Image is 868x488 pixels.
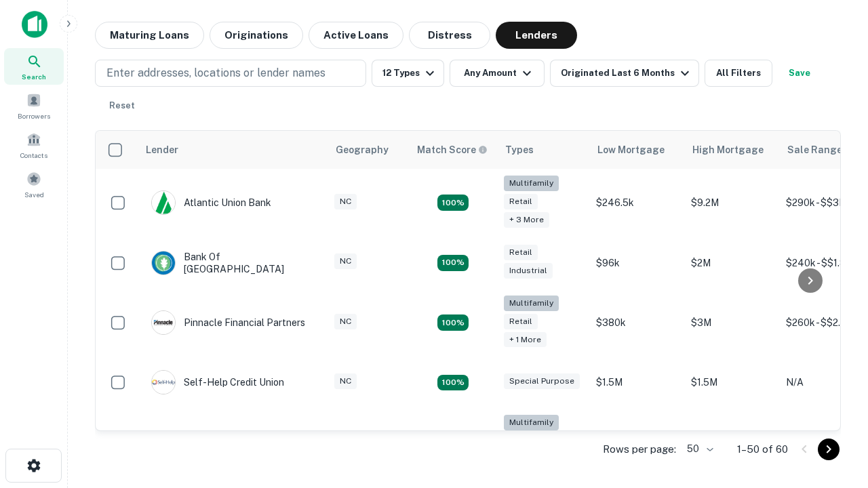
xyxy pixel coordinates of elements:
[151,251,314,275] div: Bank Of [GEOGRAPHIC_DATA]
[22,71,46,82] span: Search
[334,314,357,329] div: NC
[505,142,534,158] div: Types
[504,194,538,209] div: Retail
[450,60,545,87] button: Any Amount
[328,131,409,169] th: Geography
[417,142,485,157] h6: Match Score
[151,430,261,455] div: The Fidelity Bank
[437,375,469,391] div: Matching Properties: 11, hasApolloMatch: undefined
[705,60,772,87] button: All Filters
[497,131,589,169] th: Types
[151,190,271,215] div: Atlantic Union Bank
[417,142,488,157] div: Capitalize uses an advanced AI algorithm to match your search with the best lender. The match sco...
[4,48,64,85] a: Search
[504,373,580,389] div: Special Purpose
[684,289,779,357] td: $3M
[504,296,559,311] div: Multifamily
[18,110,50,121] span: Borrowers
[684,357,779,408] td: $1.5M
[24,189,44,200] span: Saved
[692,142,764,158] div: High Mortgage
[210,22,303,49] button: Originations
[152,191,175,214] img: picture
[504,314,538,329] div: Retail
[800,336,868,401] iframe: Chat Widget
[504,245,538,260] div: Retail
[504,176,559,191] div: Multifamily
[684,169,779,237] td: $9.2M
[4,87,64,124] a: Borrowers
[334,373,357,389] div: NC
[437,255,469,271] div: Matching Properties: 15, hasApolloMatch: undefined
[309,22,403,49] button: Active Loans
[561,65,693,81] div: Originated Last 6 Months
[589,131,684,169] th: Low Mortgage
[336,142,389,158] div: Geography
[504,212,549,228] div: + 3 more
[22,11,47,38] img: capitalize-icon.png
[818,439,840,460] button: Go to next page
[372,60,444,87] button: 12 Types
[787,142,842,158] div: Sale Range
[334,194,357,209] div: NC
[95,22,204,49] button: Maturing Loans
[496,22,577,49] button: Lenders
[737,441,788,457] p: 1–50 of 60
[151,310,305,335] div: Pinnacle Financial Partners
[106,65,325,81] p: Enter addresses, locations or lender names
[152,371,175,394] img: picture
[138,131,328,169] th: Lender
[409,131,497,169] th: Capitalize uses an advanced AI algorithm to match your search with the best lender. The match sco...
[504,263,553,279] div: Industrial
[100,92,144,119] button: Reset
[152,251,175,274] img: picture
[682,439,715,459] div: 50
[334,253,357,269] div: NC
[589,408,684,476] td: $246k
[589,357,684,408] td: $1.5M
[20,150,47,161] span: Contacts
[146,142,178,158] div: Lender
[550,60,699,87] button: Originated Last 6 Months
[152,311,175,334] img: picture
[684,408,779,476] td: $3.2M
[603,441,676,457] p: Rows per page:
[4,166,64,203] a: Saved
[4,127,64,163] a: Contacts
[589,169,684,237] td: $246.5k
[504,332,547,348] div: + 1 more
[597,142,665,158] div: Low Mortgage
[684,237,779,289] td: $2M
[151,370,284,394] div: Self-help Credit Union
[684,131,779,169] th: High Mortgage
[504,415,559,430] div: Multifamily
[589,237,684,289] td: $96k
[437,314,469,331] div: Matching Properties: 17, hasApolloMatch: undefined
[437,195,469,211] div: Matching Properties: 10, hasApolloMatch: undefined
[409,22,490,49] button: Distress
[589,289,684,357] td: $380k
[778,60,821,87] button: Save your search to get updates of matches that match your search criteria.
[95,60,366,87] button: Enter addresses, locations or lender names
